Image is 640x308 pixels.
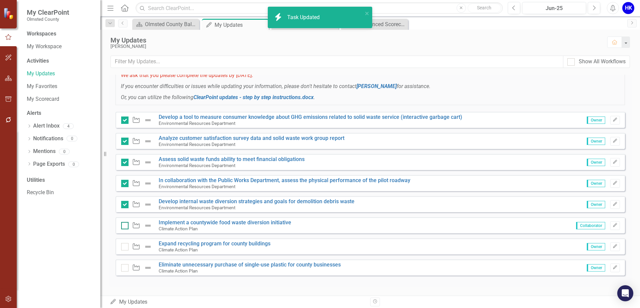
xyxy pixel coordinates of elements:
[587,264,605,272] span: Owner
[27,95,94,103] a: My Scorecard
[193,94,314,100] a: ClearPoint updates - step by step instructions.docx
[134,20,197,28] a: Olmsted County Balanced Scorecard
[215,21,267,29] div: My Updates
[587,117,605,124] span: Owner
[159,198,354,205] a: Develop internal waste diversion strategies and goals for demolition debris waste
[27,57,94,65] div: Activities
[33,148,56,155] a: Mentions
[27,16,69,22] small: Olmsted County
[110,36,601,44] div: My Updates
[145,20,197,28] div: Olmsted County Balanced Scorecard
[67,136,77,142] div: 0
[121,83,430,89] em: If you encounter difficulties or issues while updating your information, please don't hesitate to...
[587,159,605,166] span: Owner
[587,243,605,250] span: Owner
[477,5,491,10] span: Search
[159,261,341,268] a: Eliminate unnecessary purchase of single-use plastic for county businesses
[159,121,235,126] small: Environmental Resources Department
[110,44,601,49] div: [PERSON_NAME]
[144,137,152,145] img: Not Defined
[468,3,501,13] button: Search
[33,135,63,143] a: Notifications
[354,20,406,28] div: ER Balanced Scorecard
[27,43,94,51] a: My Workspace
[579,58,626,66] div: Show All Workflows
[33,122,60,130] a: Alert Inbox
[159,219,291,226] a: Implement a countywide food waste diversion initiative
[144,201,152,209] img: Not Defined
[144,222,152,230] img: Not Defined
[159,226,198,231] small: Climate Action Plan
[159,247,198,252] small: Climate Action Plan
[159,184,235,189] small: Environmental Resources Department
[27,70,94,78] a: My Updates
[59,149,70,154] div: 0
[587,180,605,187] span: Owner
[63,123,74,129] div: 4
[587,201,605,208] span: Owner
[159,114,462,120] a: Develop a tool to measure consumer knowledge about GHG emissions related to solid waste service (...
[159,156,305,162] a: Assess solid waste funds ability to meet financial obligations
[159,163,235,168] small: Environmental Resources Department
[159,135,344,141] a: Analyze customer satisfaction survey data and solid waste work group report
[522,2,586,14] button: Jun-25
[27,83,94,90] a: My Favorites
[27,189,94,197] a: Recycle Bin
[287,14,321,21] div: Task Updated
[159,177,410,183] a: In collaboration with the Public Works Department, assess the physical performance of the pilot r...
[136,2,503,14] input: Search ClearPoint...
[121,72,253,78] span: We ask that you please complete the updates by [DATE].
[159,240,270,247] a: Expand recycling program for county buildings
[3,7,15,19] img: ClearPoint Strategy
[587,138,605,145] span: Owner
[343,20,406,28] a: ER Balanced Scorecard
[27,109,94,117] div: Alerts
[121,94,315,100] em: Or, you can utilize the following .
[622,2,634,14] button: HK
[525,4,584,12] div: Jun-25
[365,9,370,17] button: close
[27,30,56,38] div: Workspaces
[617,285,633,301] div: Open Intercom Messenger
[144,264,152,272] img: Not Defined
[144,243,152,251] img: Not Defined
[27,176,94,184] div: Utilities
[159,205,235,210] small: Environmental Resources Department
[144,116,152,124] img: Not Defined
[356,83,397,89] a: [PERSON_NAME]
[576,222,605,229] span: Collaborator
[68,161,79,167] div: 0
[33,160,65,168] a: Page Exports
[110,56,563,68] input: Filter My Updates...
[110,298,365,306] div: My Updates
[159,268,198,274] small: Climate Action Plan
[159,142,235,147] small: Environmental Resources Department
[144,158,152,166] img: Not Defined
[144,179,152,187] img: Not Defined
[27,8,69,16] span: My ClearPoint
